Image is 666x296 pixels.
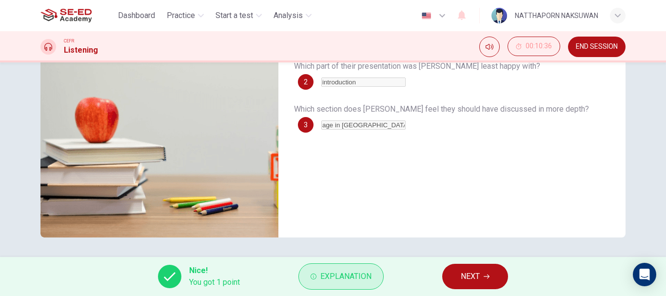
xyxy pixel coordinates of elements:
[420,12,432,20] img: en
[526,42,552,50] span: 00:10:36
[576,43,618,51] span: END SESSION
[633,263,656,286] div: Open Intercom Messenger
[163,7,208,24] button: Practice
[321,78,406,87] input: answering the questions; answering student questions; answering questions; questions; students' q...
[64,38,74,44] span: CEFR
[40,6,114,25] a: SE-ED Academy logo
[304,121,308,128] span: 3
[270,7,315,24] button: Analysis
[320,270,372,283] span: Explanation
[294,104,589,114] span: Which section does [PERSON_NAME] feel they should have discussed in more depth?
[508,37,560,57] div: Hide
[568,37,626,57] button: END SESSION
[298,263,384,290] button: Explanation
[442,264,508,289] button: NEXT
[491,8,507,23] img: Profile picture
[215,10,253,21] span: Start a test
[212,7,266,24] button: Start a test
[461,270,480,283] span: NEXT
[40,6,92,25] img: SE-ED Academy logo
[321,120,406,130] input: solutions; the solutions; their solutions;
[64,44,98,56] h1: Listening
[304,79,308,85] span: 2
[118,10,155,21] span: Dashboard
[515,10,598,21] div: NATTHAPORN NAKSUWAN
[479,37,500,57] div: Mute
[189,276,240,288] span: You got 1 point
[274,10,303,21] span: Analysis
[508,37,560,56] button: 00:10:36
[114,7,159,24] button: Dashboard
[294,61,540,71] span: Which part of their presentation was [PERSON_NAME] least happy with?
[167,10,195,21] span: Practice
[189,265,240,276] span: Nice!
